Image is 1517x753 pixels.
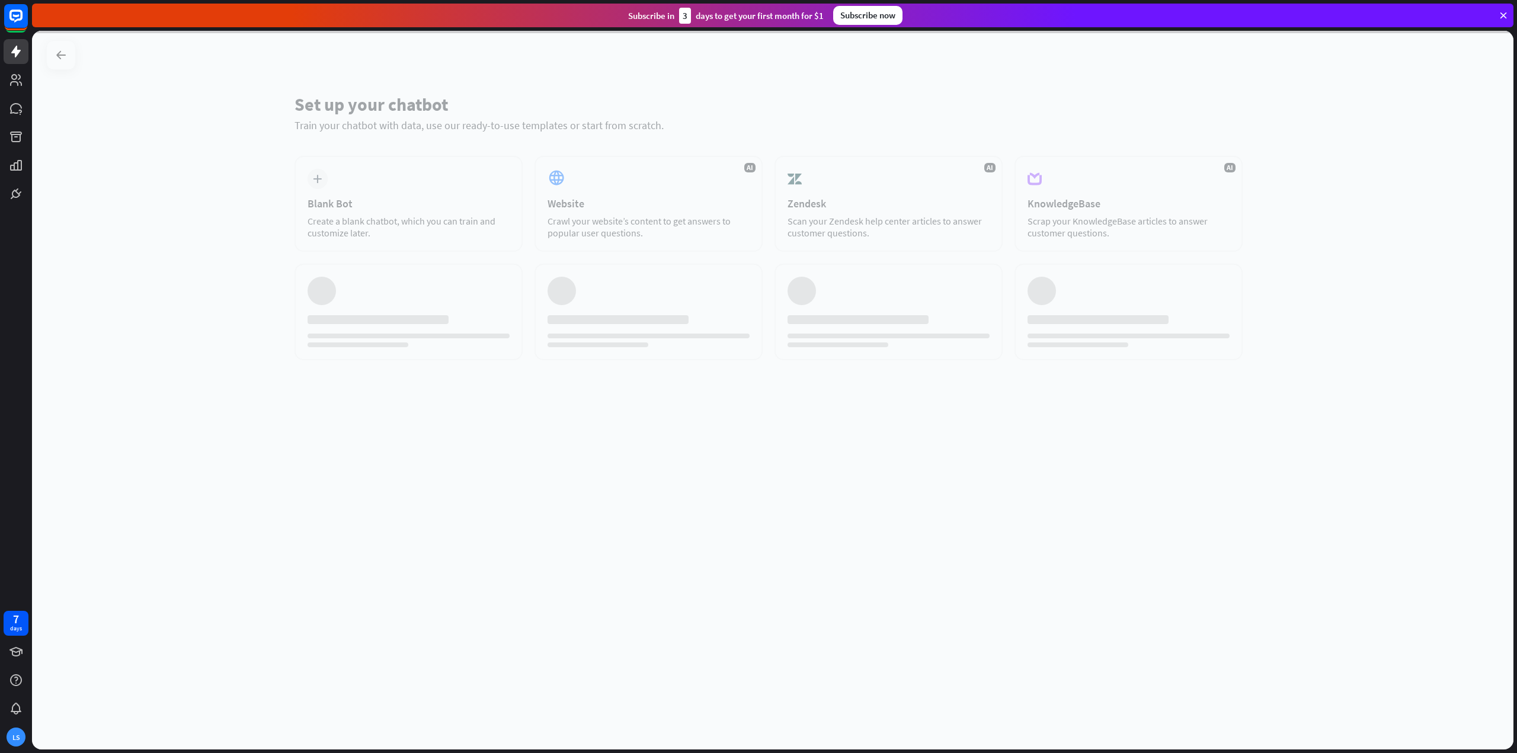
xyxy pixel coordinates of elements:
[833,6,902,25] div: Subscribe now
[13,614,19,624] div: 7
[628,8,824,24] div: Subscribe in days to get your first month for $1
[10,624,22,633] div: days
[4,611,28,636] a: 7 days
[679,8,691,24] div: 3
[7,728,25,746] div: LS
